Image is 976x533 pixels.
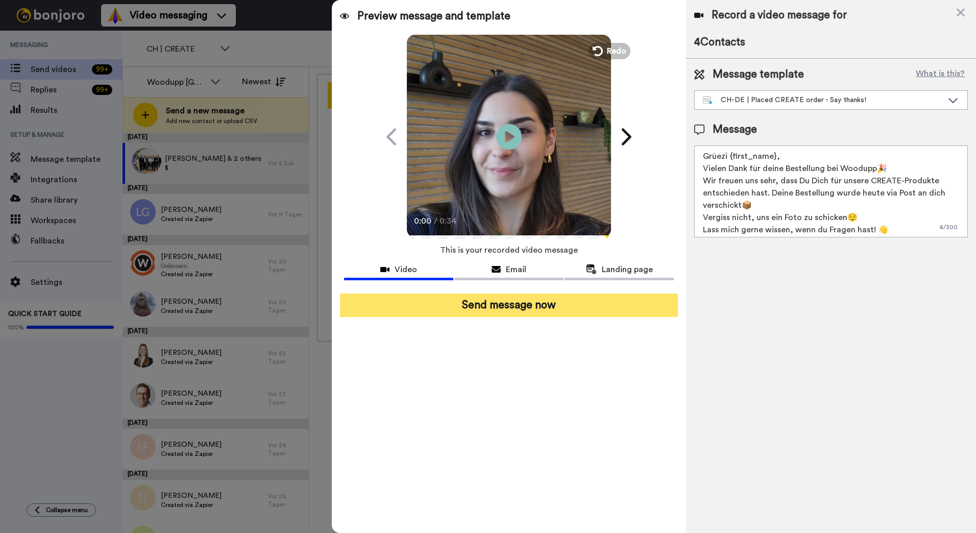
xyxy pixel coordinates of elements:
span: Landing page [602,263,653,276]
span: 0:34 [440,215,457,227]
span: 0:00 [414,215,432,227]
textarea: Grüezi {first_name}, Vielen Dank für deine Bestellung bei Woodupp🎉 Wir freuen uns sehr, dass Du D... [694,146,968,237]
button: Send message now [340,294,678,317]
span: Video [395,263,417,276]
span: This is your recorded video message [440,239,578,261]
button: What is this? [913,67,968,82]
span: Message template [713,67,804,82]
span: Email [506,263,526,276]
img: nextgen-template.svg [703,96,713,105]
span: Message [713,122,757,137]
div: CH-DE | Placed CREATE order - Say thanks! [703,95,943,105]
span: / [434,215,437,227]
